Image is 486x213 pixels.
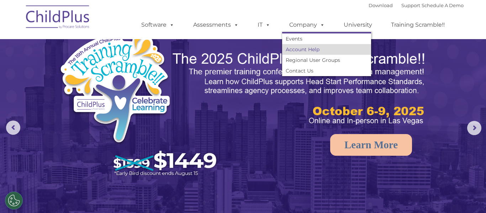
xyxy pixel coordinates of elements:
[330,134,412,156] a: Learn More
[450,179,486,213] iframe: Chat Widget
[5,192,23,209] button: Cookies Settings
[369,2,393,8] a: Download
[384,18,452,32] a: Training Scramble!!
[282,55,371,65] a: Regional User Groups
[134,18,181,32] a: Software
[282,44,371,55] a: Account Help
[250,18,278,32] a: IT
[282,65,371,76] a: Contact Us
[422,2,464,8] a: Schedule A Demo
[22,0,94,36] img: ChildPlus by Procare Solutions
[337,18,379,32] a: University
[186,18,246,32] a: Assessments
[282,33,371,44] a: Events
[369,2,464,8] font: |
[282,18,332,32] a: Company
[401,2,420,8] a: Support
